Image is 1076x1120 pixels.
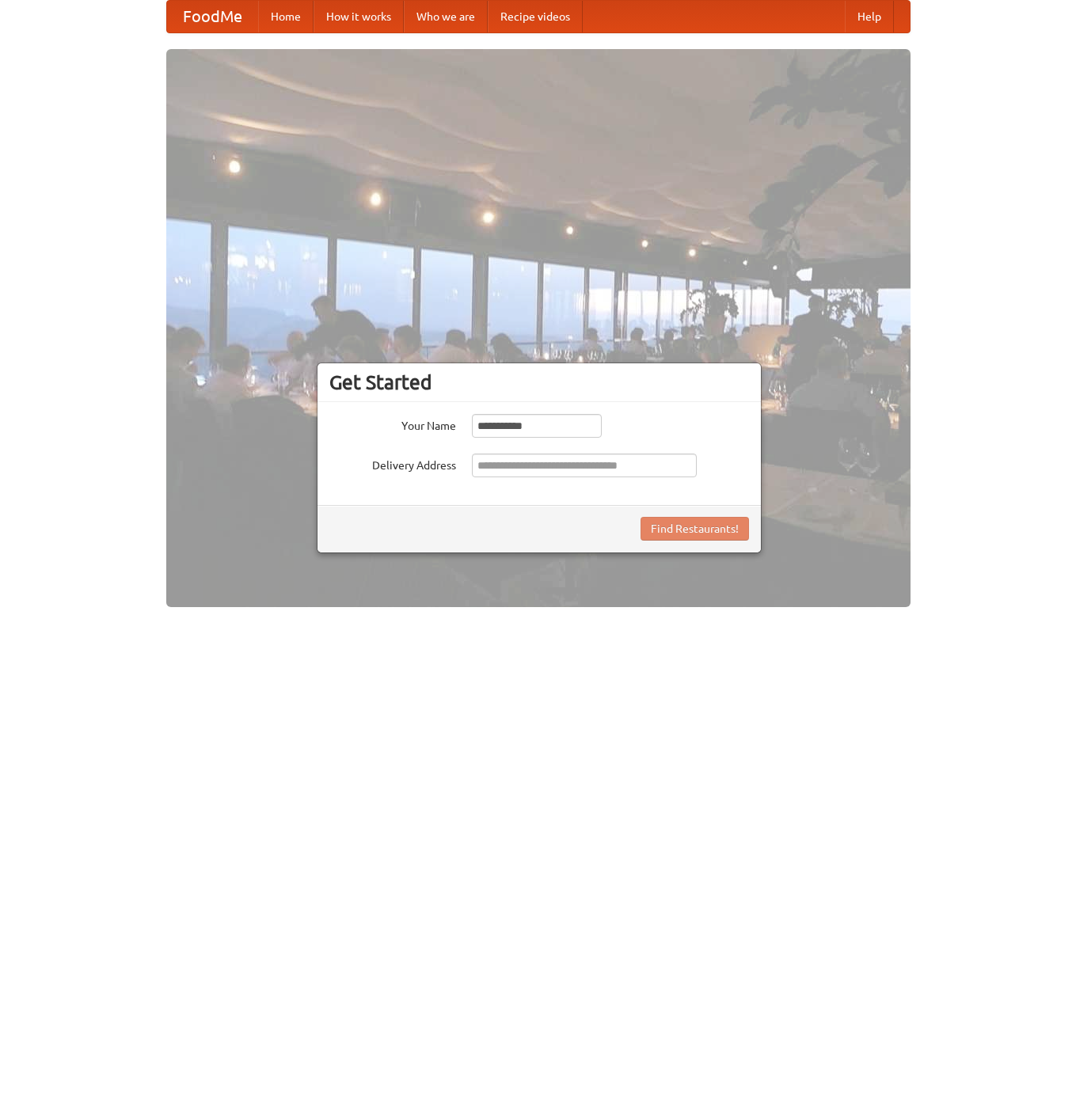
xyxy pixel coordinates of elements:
[329,454,456,473] label: Delivery Address
[488,1,583,32] a: Recipe videos
[314,1,404,32] a: How it works
[329,414,456,434] label: Your Name
[641,517,749,541] button: Find Restaurants!
[404,1,488,32] a: Who we are
[167,1,258,32] a: FoodMe
[845,1,894,32] a: Help
[329,370,749,394] h3: Get Started
[258,1,314,32] a: Home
